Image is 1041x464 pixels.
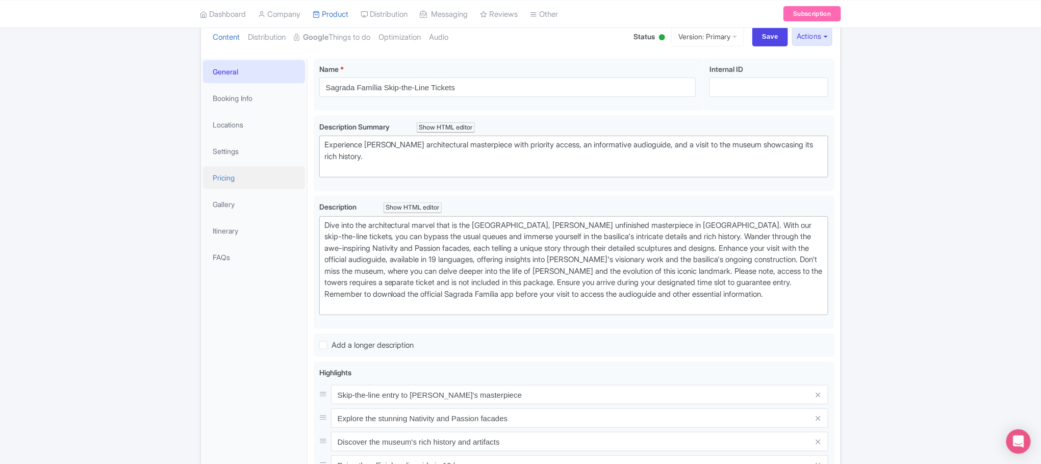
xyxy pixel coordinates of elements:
a: FAQs [203,246,305,269]
a: Gallery [203,193,305,216]
a: Locations [203,113,305,136]
button: Actions [792,27,832,46]
a: Content [213,21,240,54]
a: Pricing [203,166,305,189]
span: Description [319,202,358,211]
div: Show HTML editor [384,202,442,213]
span: Name [319,65,339,73]
div: Open Intercom Messenger [1006,429,1031,454]
a: Subscription [783,6,841,21]
span: Add a longer description [332,340,414,350]
span: Internal ID [709,65,743,73]
a: Settings [203,140,305,163]
a: Audio [429,21,449,54]
a: Distribution [248,21,286,54]
div: Experience [PERSON_NAME] architectural masterpiece with priority access, an informative audioguid... [324,139,824,174]
a: Booking Info [203,87,305,110]
input: Save [752,27,788,46]
div: Dive into the architectural marvel that is the [GEOGRAPHIC_DATA], [PERSON_NAME] unfinished master... [324,220,824,312]
span: Description Summary [319,122,391,131]
div: Show HTML editor [417,122,475,133]
div: Active [657,30,667,46]
span: Status [633,31,655,42]
a: GoogleThings to do [294,21,371,54]
strong: Google [303,32,329,43]
a: Itinerary [203,219,305,242]
span: Highlights [319,368,351,377]
a: Optimization [379,21,421,54]
a: General [203,60,305,83]
a: Version: Primary [671,27,744,46]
